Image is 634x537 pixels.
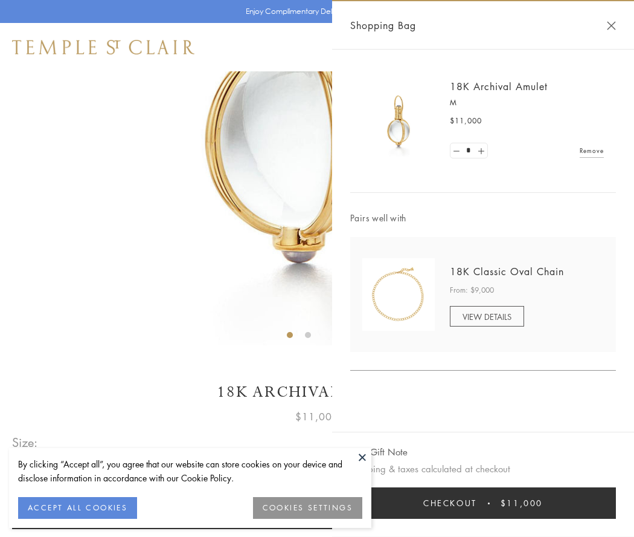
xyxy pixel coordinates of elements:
[450,97,604,109] p: M
[501,496,543,510] span: $11,000
[253,497,362,519] button: COOKIES SETTINGS
[18,497,137,519] button: ACCEPT ALL COOKIES
[580,144,604,157] a: Remove
[295,409,339,425] span: $11,000
[450,80,548,93] a: 18K Archival Amulet
[12,432,39,452] span: Size:
[350,211,616,225] span: Pairs well with
[350,18,416,33] span: Shopping Bag
[246,5,383,18] p: Enjoy Complimentary Delivery & Returns
[350,461,616,477] p: Shipping & taxes calculated at checkout
[450,306,524,327] a: VIEW DETAILS
[12,382,622,403] h1: 18K Archival Amulet
[463,311,511,322] span: VIEW DETAILS
[475,143,487,158] a: Set quantity to 2
[362,85,435,157] img: 18K Archival Amulet
[350,444,408,460] button: Add Gift Note
[450,143,463,158] a: Set quantity to 0
[450,115,482,127] span: $11,000
[18,457,362,485] div: By clicking “Accept all”, you agree that our website can store cookies on your device and disclos...
[607,21,616,30] button: Close Shopping Bag
[450,284,494,296] span: From: $9,000
[12,40,194,54] img: Temple St. Clair
[350,487,616,519] button: Checkout $11,000
[362,258,435,331] img: N88865-OV18
[450,265,564,278] a: 18K Classic Oval Chain
[423,496,477,510] span: Checkout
